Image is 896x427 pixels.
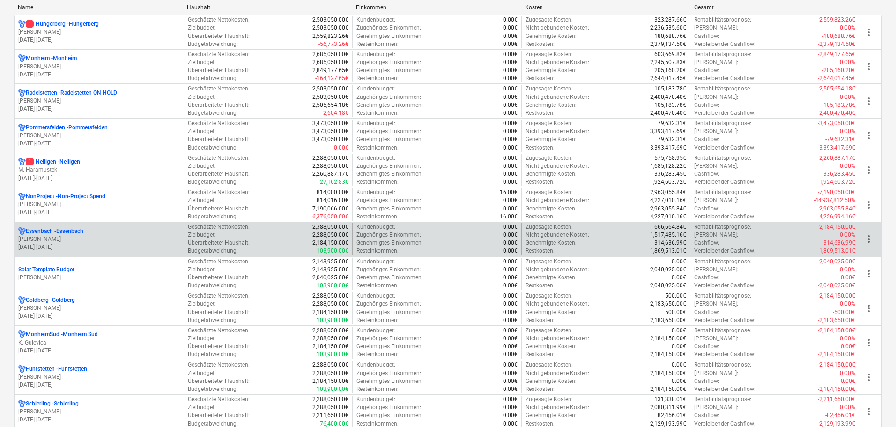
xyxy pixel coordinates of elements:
[18,296,26,304] div: Für das Projekt sind mehrere Währungen aktiviert
[356,127,421,135] p: Zugehöriges Einkommen :
[526,135,577,143] p: Genehmigte Kosten :
[650,59,686,67] p: 2,245,507.83€
[654,16,686,24] p: 323,287.66€
[18,381,180,389] p: [DATE] - [DATE]
[188,213,238,221] p: Budgetabweichung :
[694,170,719,178] p: Cashflow :
[18,124,26,132] div: Für das Projekt sind mehrere Währungen aktiviert
[650,178,686,186] p: 1,924,603.72€
[18,296,180,320] div: Goldberg -Goldberg[PERSON_NAME][DATE]-[DATE]
[18,330,26,338] div: Für das Projekt sind mehrere Währungen aktiviert
[356,120,395,127] p: Kundenbudget :
[658,120,686,127] p: 79,632.31€
[526,239,577,247] p: Genehmigte Kosten :
[18,274,180,282] p: [PERSON_NAME]
[500,213,518,221] p: 16.00€
[694,40,755,48] p: Verbleibender Cashflow :
[503,170,518,178] p: 0.00€
[312,120,348,127] p: 3,473,050.00€
[356,170,423,178] p: Genehmigtes Einkommen :
[650,205,686,213] p: 2,963,055.84€
[312,85,348,93] p: 2,503,050.00€
[503,85,518,93] p: 0.00€
[863,165,874,176] span: more_vert
[503,135,518,143] p: 0.00€
[356,239,423,247] p: Genehmigtes Einkommen :
[188,144,238,152] p: Budgetabweichung :
[188,85,250,93] p: Geschätzte Nettokosten :
[840,24,855,32] p: 0.00%
[526,162,589,170] p: Nicht gebundene Kosten :
[18,132,180,140] p: [PERSON_NAME]
[317,188,348,196] p: 814,000.00€
[694,120,751,127] p: Rentabilitätsprognose :
[863,303,874,314] span: more_vert
[526,213,555,221] p: Restkosten :
[26,296,75,304] p: Goldberg - Goldberg
[694,213,755,221] p: Verbleibender Cashflow :
[840,127,855,135] p: 0.00%
[526,196,589,204] p: Nicht gebundene Kosten :
[818,51,855,59] p: -2,849,177.65€
[356,231,421,239] p: Zugehöriges Einkommen :
[526,16,573,24] p: Zugesagte Kosten :
[18,330,180,354] div: MonheimSud -Monheim SudK. Gulevica[DATE]-[DATE]
[526,231,589,239] p: Nicht gebundene Kosten :
[526,59,589,67] p: Nicht gebundene Kosten :
[526,144,555,152] p: Restkosten :
[503,154,518,162] p: 0.00€
[356,144,399,152] p: Resteinkommen :
[188,154,250,162] p: Geschätzte Nettokosten :
[650,75,686,82] p: 2,644,017.45€
[694,144,755,152] p: Verbleibender Cashflow :
[694,239,719,247] p: Cashflow :
[315,75,348,82] p: -164,127.65€
[694,93,738,101] p: [PERSON_NAME] :
[654,32,686,40] p: 180,688.76€
[503,178,518,186] p: 0.00€
[356,85,395,93] p: Kundenbudget :
[356,40,399,48] p: Resteinkommen :
[18,408,180,416] p: [PERSON_NAME]
[503,120,518,127] p: 0.00€
[320,178,348,186] p: 27,162.83€
[26,193,105,201] p: NonProject - Non-Project Spend
[863,96,874,107] span: more_vert
[503,231,518,239] p: 0.00€
[503,239,518,247] p: 0.00€
[863,130,874,141] span: more_vert
[694,51,751,59] p: Rentabilitätsprognose :
[18,174,180,182] p: [DATE] - [DATE]
[356,162,421,170] p: Zugehöriges Einkommen :
[188,188,250,196] p: Geschätzte Nettokosten :
[312,154,348,162] p: 2,288,050.00€
[650,24,686,32] p: 2,236,535.60€
[526,75,555,82] p: Restkosten :
[694,154,751,162] p: Rentabilitätsprognose :
[814,196,855,204] p: -44,937,812.50%
[356,178,399,186] p: Resteinkommen :
[503,223,518,231] p: 0.00€
[694,223,751,231] p: Rentabilitätsprognose :
[18,89,180,113] div: Radelstetten -Radelstetten ON HOLD[PERSON_NAME][DATE]-[DATE]
[694,188,751,196] p: Rentabilitätsprognose :
[312,16,348,24] p: 2,503,050.00€
[694,162,738,170] p: [PERSON_NAME] :
[526,67,577,75] p: Genehmigte Kosten :
[18,97,180,105] p: [PERSON_NAME]
[26,400,79,408] p: Schierling - Schierling
[18,266,180,282] div: Solar Template Budget[PERSON_NAME]
[18,365,180,389] div: Funfstetten -Funfstetten[PERSON_NAME][DATE]-[DATE]
[18,89,26,97] div: Für das Projekt sind mehrere Währungen aktiviert
[312,32,348,40] p: 2,559,823.26€
[503,32,518,40] p: 0.00€
[526,93,589,101] p: Nicht gebundene Kosten :
[503,101,518,109] p: 0.00€
[188,178,238,186] p: Budgetabweichung :
[18,227,180,251] div: Essenbach -Essenbach[PERSON_NAME][DATE]-[DATE]
[26,227,83,235] p: Essenbach - Essenbach
[818,223,855,231] p: -2,184,150.00€
[694,135,719,143] p: Cashflow :
[188,196,216,204] p: Zielbudget :
[322,109,348,117] p: -2,604.18€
